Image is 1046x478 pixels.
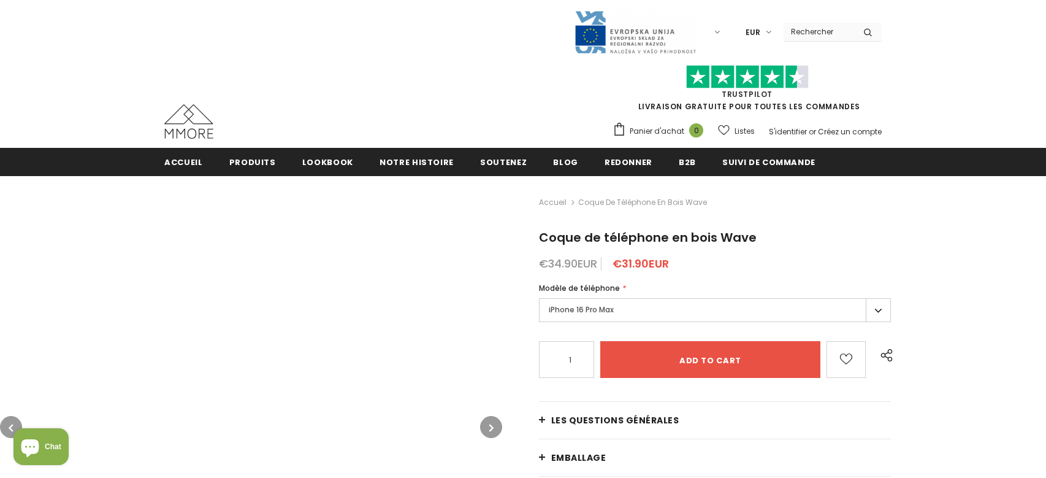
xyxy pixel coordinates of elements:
[302,148,353,175] a: Lookbook
[718,120,755,142] a: Listes
[551,452,606,464] span: EMBALLAGE
[686,65,809,89] img: Faites confiance aux étoiles pilotes
[480,156,527,168] span: soutenez
[539,283,620,293] span: Modèle de téléphone
[553,156,578,168] span: Blog
[769,126,807,137] a: S'identifier
[551,414,679,426] span: Les questions générales
[480,148,527,175] a: soutenez
[578,195,707,210] span: Coque de téléphone en bois Wave
[539,298,891,322] label: iPhone 16 Pro Max
[613,256,669,271] span: €31.90EUR
[539,195,567,210] a: Accueil
[735,125,755,137] span: Listes
[600,341,820,378] input: Add to cart
[722,156,815,168] span: Suivi de commande
[613,71,882,112] span: LIVRAISON GRATUITE POUR TOUTES LES COMMANDES
[722,89,773,99] a: TrustPilot
[746,26,760,39] span: EUR
[605,148,652,175] a: Redonner
[784,23,854,40] input: Search Site
[302,156,353,168] span: Lookbook
[229,156,276,168] span: Produits
[380,156,454,168] span: Notre histoire
[679,156,696,168] span: B2B
[630,125,684,137] span: Panier d'achat
[164,156,203,168] span: Accueil
[380,148,454,175] a: Notre histoire
[722,148,815,175] a: Suivi de commande
[229,148,276,175] a: Produits
[164,104,213,139] img: Cas MMORE
[809,126,816,137] span: or
[613,122,709,141] a: Panier d'achat 0
[539,439,891,476] a: EMBALLAGE
[539,229,757,246] span: Coque de téléphone en bois Wave
[164,148,203,175] a: Accueil
[818,126,882,137] a: Créez un compte
[539,256,597,271] span: €34.90EUR
[553,148,578,175] a: Blog
[10,428,72,468] inbox-online-store-chat: Shopify online store chat
[574,26,697,37] a: Javni Razpis
[679,148,696,175] a: B2B
[689,123,703,137] span: 0
[574,10,697,55] img: Javni Razpis
[605,156,652,168] span: Redonner
[539,402,891,439] a: Les questions générales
